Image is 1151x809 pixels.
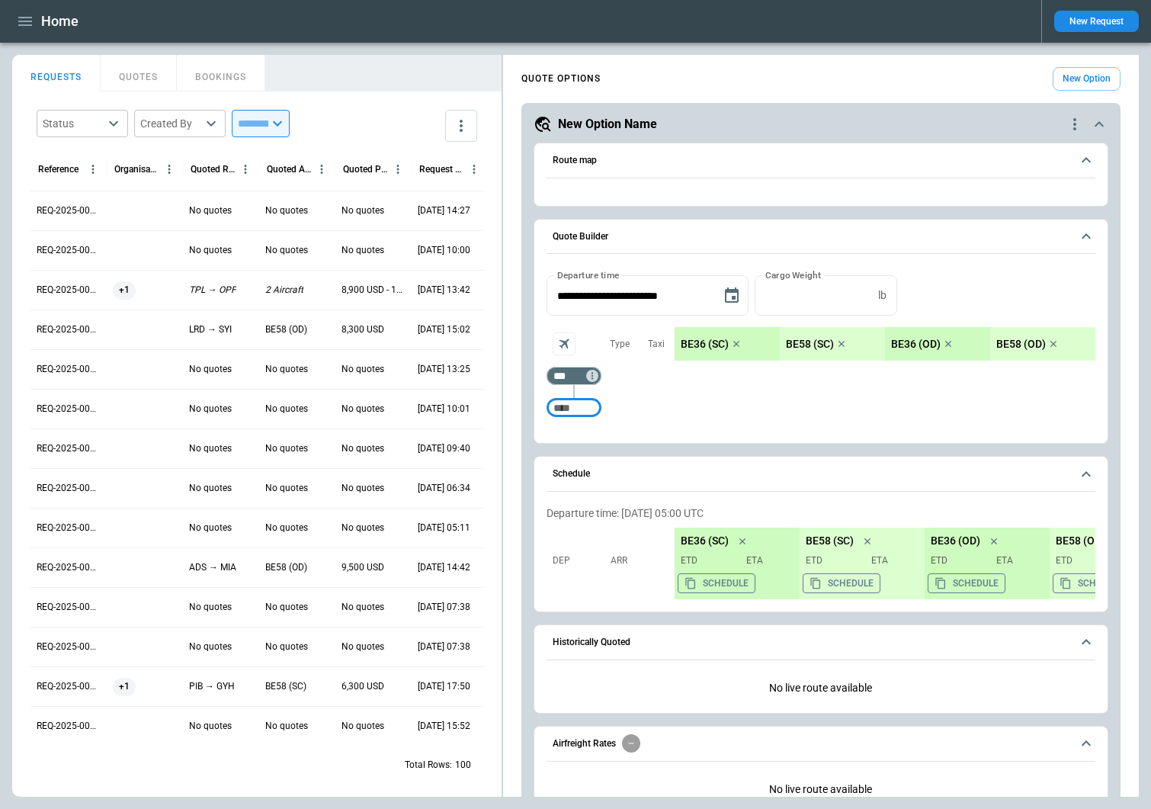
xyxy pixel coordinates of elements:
p: No quotes [341,244,384,257]
p: ETD [806,554,859,567]
p: 09/04/2025 13:42 [418,284,470,297]
p: BE58 (SC) [806,535,854,547]
button: New Option [1053,67,1121,91]
p: Total Rows: [405,759,452,772]
button: Copy the aircraft schedule to your clipboard [1053,573,1130,593]
div: scrollable content [675,327,1095,361]
p: No quotes [265,482,308,495]
p: REQ-2025-000268 [37,284,101,297]
span: +1 [113,667,136,706]
div: Status [43,116,104,131]
p: ETA [740,554,794,567]
p: No quotes [265,601,308,614]
p: No quotes [189,601,232,614]
button: more [445,110,477,142]
h1: Home [41,12,79,30]
div: Quoted Route [191,164,236,175]
button: REQUESTS [12,55,101,91]
p: No quotes [189,204,232,217]
p: No quotes [341,442,384,455]
p: REQ-2025-000267 [37,323,101,336]
p: BE58 (OD) [996,338,1046,351]
p: No quotes [265,522,308,535]
button: Historically Quoted [547,625,1095,660]
p: 09/08/2025 14:27 [418,204,470,217]
p: BE58 (OD) [265,323,307,336]
p: BE36 (OD) [931,535,980,547]
h6: Airfreight Rates [553,739,616,749]
p: ETA [865,554,919,567]
h6: Route map [553,156,597,165]
button: New Option Namequote-option-actions [534,115,1108,133]
h5: New Option Name [558,116,657,133]
p: No quotes [265,720,308,733]
p: No quotes [189,720,232,733]
button: Airfreight Rates [547,727,1095,762]
p: No quotes [265,403,308,416]
p: 09/03/2025 13:25 [418,363,470,376]
div: Historically Quoted [547,669,1095,707]
p: 08/26/2025 14:42 [418,561,470,574]
p: BE58 (SC) [265,680,306,693]
div: Airfreight Rates [547,771,1095,808]
p: No quotes [265,640,308,653]
p: REQ-2025-000262 [37,522,101,535]
p: No quotes [265,442,308,455]
p: LRD → SYI [189,323,232,336]
p: BE36 (SC) [681,535,729,547]
label: Departure time [557,268,620,281]
p: No quotes [341,363,384,376]
p: 9,500 USD [341,561,384,574]
button: Copy the aircraft schedule to your clipboard [928,573,1005,593]
p: No quotes [189,403,232,416]
p: 08/22/2025 17:50 [418,680,470,693]
button: Organisation column menu [159,159,179,179]
span: Aircraft selection [553,332,575,355]
div: Organisation [114,164,159,175]
p: BE58 (SC) [786,338,834,351]
p: No quotes [341,482,384,495]
p: No quotes [341,403,384,416]
p: No quotes [341,720,384,733]
h6: Quote Builder [553,232,608,242]
p: REQ-2025-000263 [37,482,101,495]
p: No live route available [547,669,1095,707]
div: Quoted Price [343,164,388,175]
p: 09/03/2025 10:01 [418,403,470,416]
p: 08/27/2025 05:11 [418,522,470,535]
button: Route map [547,143,1095,178]
p: PIB → GYH [189,680,235,693]
p: 08/22/2025 15:52 [418,720,470,733]
button: QUOTES [101,55,177,91]
p: No quotes [189,442,232,455]
p: No quotes [189,522,232,535]
button: Quoted Price column menu [388,159,408,179]
p: 2 Aircraft [265,284,303,297]
p: 6,300 USD [341,680,384,693]
p: No quotes [189,640,232,653]
p: ETA [990,554,1044,567]
h6: Historically Quoted [553,637,630,647]
p: 08/27/2025 06:34 [418,482,470,495]
p: Departure time: [DATE] 05:00 UTC [547,507,1095,520]
div: Request Created At (UTC-05:00) [419,164,464,175]
button: Choose date, selected date is Sep 11, 2025 [717,281,747,311]
p: Dep [553,554,606,567]
p: 8,300 USD [341,323,384,336]
p: No quotes [265,363,308,376]
p: REQ-2025-000258 [37,680,101,693]
div: Created By [140,116,201,131]
span: +1 [113,271,136,310]
p: No quotes [265,244,308,257]
p: lb [878,289,886,302]
button: Schedule [547,457,1095,492]
p: Arr [611,554,664,567]
p: 08/26/2025 07:38 [418,640,470,653]
p: 09/03/2025 15:02 [418,323,470,336]
p: No quotes [341,601,384,614]
button: Request Created At (UTC-05:00) column menu [464,159,484,179]
button: Reference column menu [83,159,103,179]
p: REQ-2025-000261 [37,561,101,574]
p: REQ-2025-000265 [37,403,101,416]
div: Quoted Aircraft [267,164,312,175]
